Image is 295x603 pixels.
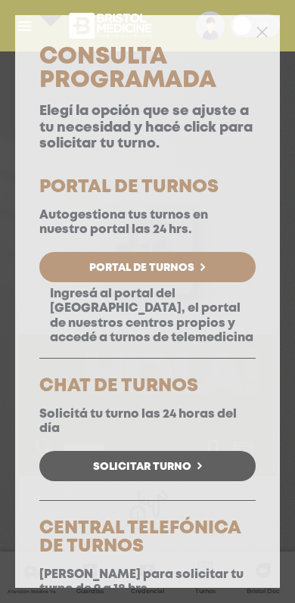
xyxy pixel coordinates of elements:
[89,263,194,273] span: Portal de Turnos
[39,104,256,153] p: Elegí la opción que se ajuste a tu necesidad y hacé click para solicitar tu turno.
[39,378,256,396] h5: CHAT DE TURNOS
[39,179,256,197] h5: PORTAL DE TURNOS
[39,567,256,596] p: [PERSON_NAME] para solicitar tu turno de 9 a 18 hrs
[93,462,191,472] span: Solicitar Turno
[39,407,256,436] p: Solicitá tu turno las 24 horas del día
[39,520,256,556] h5: CENTRAL TELEFÓNICA DE TURNOS
[39,451,256,481] a: Solicitar Turno
[39,208,256,237] p: Autogestiona tus turnos en nuestro portal las 24 hrs.
[39,252,256,282] a: Portal de Turnos
[39,287,256,345] p: Ingresá al portal del [GEOGRAPHIC_DATA], el portal de nuestros centros propios y accedé a turnos ...
[39,47,216,91] span: Consulta Programada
